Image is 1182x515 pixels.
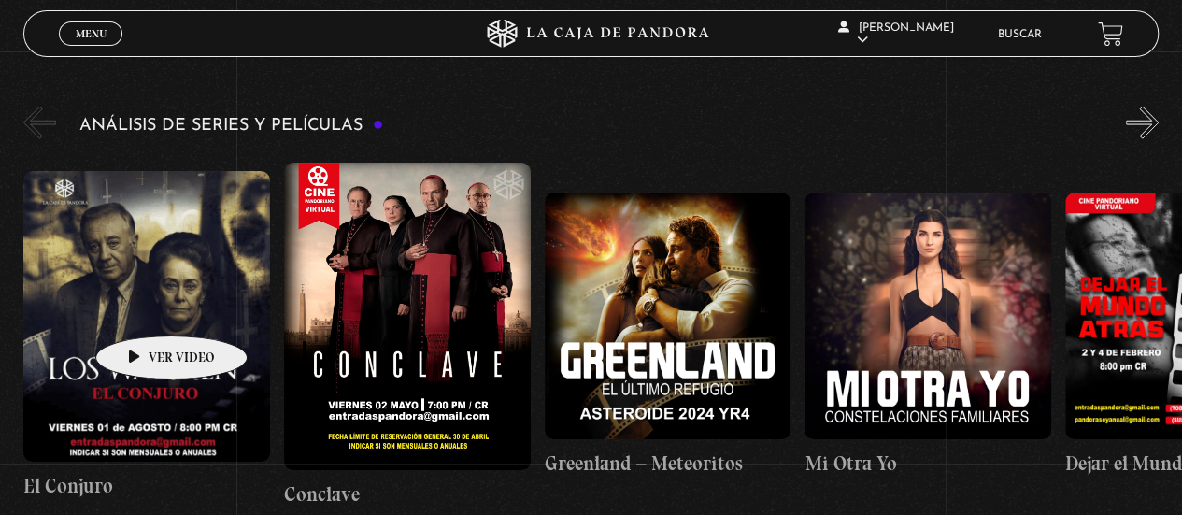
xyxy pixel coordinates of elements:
[838,22,954,46] span: [PERSON_NAME]
[23,107,56,139] button: Previous
[805,449,1051,479] h4: Mi Otra Yo
[69,44,113,57] span: Cerrar
[998,29,1042,40] a: Buscar
[79,117,383,135] h3: Análisis de series y películas
[23,471,270,501] h4: El Conjuro
[1126,107,1159,139] button: Next
[545,449,791,479] h4: Greenland – Meteoritos
[284,479,531,509] h4: Conclave
[76,28,107,39] span: Menu
[1098,21,1123,47] a: View your shopping cart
